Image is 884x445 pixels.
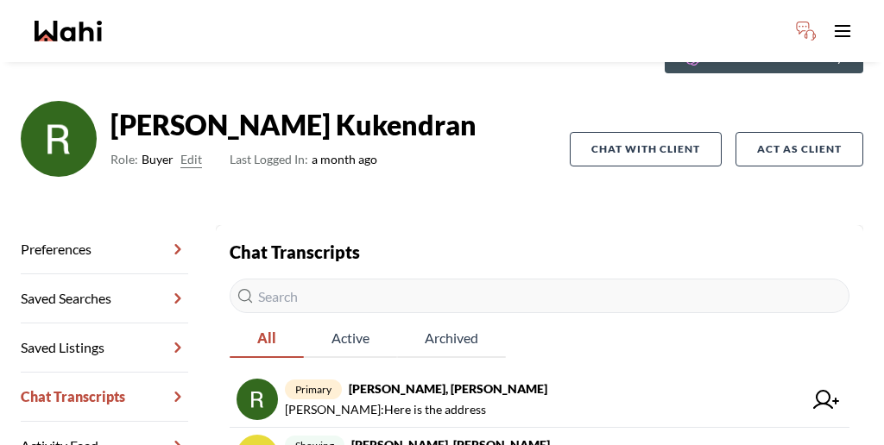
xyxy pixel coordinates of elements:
[736,132,863,166] button: Act as Client
[230,320,304,356] span: All
[142,149,174,170] span: Buyer
[21,101,97,177] img: ACg8ocJLYRaiXzKfozzuYHetPd42Rqf7RGTPFgOA83h4YAib-qYwCQ=s96-c
[180,149,202,170] button: Edit
[570,132,722,166] button: Chat with client
[21,373,188,422] a: Chat Transcripts
[237,379,278,420] img: chat avatar
[230,279,849,313] input: Search
[304,320,397,356] span: Active
[230,152,308,166] span: Last Logged In:
[304,320,397,358] button: Active
[230,372,849,428] a: primary[PERSON_NAME], [PERSON_NAME][PERSON_NAME]:Here is the address
[110,108,477,142] strong: [PERSON_NAME] Kukendran
[230,320,304,358] button: All
[21,323,188,373] a: Saved Listings
[285,379,342,399] span: primary
[397,320,506,358] button: Archived
[349,381,547,396] strong: [PERSON_NAME], [PERSON_NAME]
[825,14,860,48] button: Toggle open navigation menu
[397,320,506,356] span: Archived
[230,241,360,262] strong: Chat Transcripts
[285,399,486,420] span: [PERSON_NAME] : Here is the address
[21,225,188,274] a: Preferences
[21,274,188,323] a: Saved Searches
[35,21,102,41] a: Wahi homepage
[230,149,377,170] span: a month ago
[110,149,138,170] span: Role:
